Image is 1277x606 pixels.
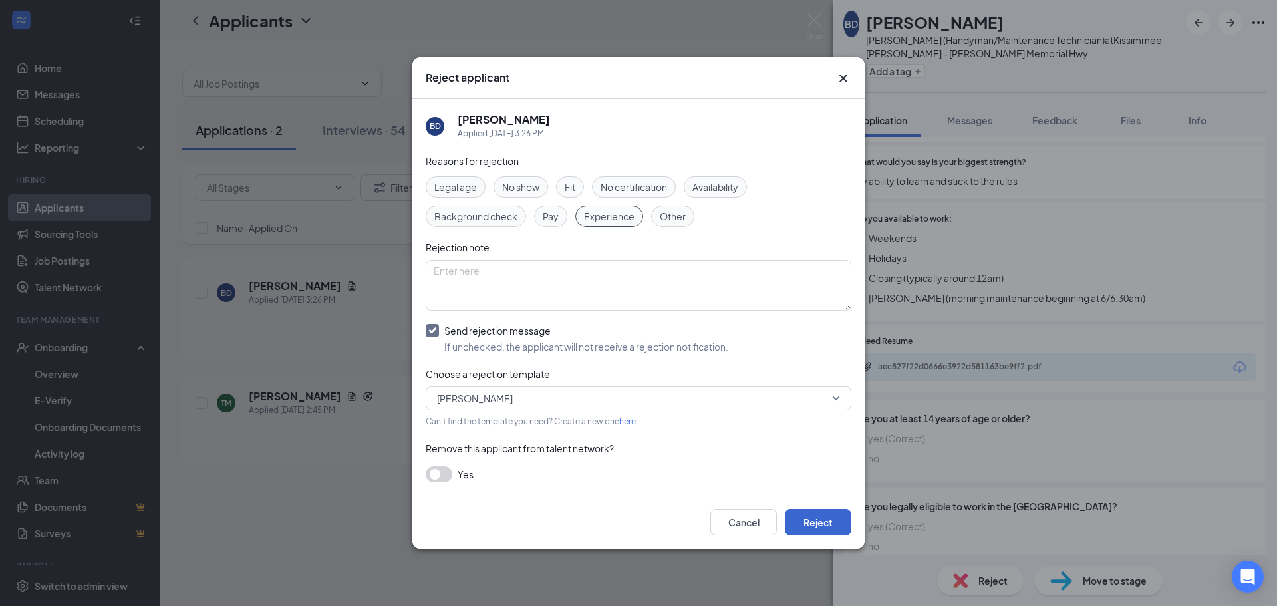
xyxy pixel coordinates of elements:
span: Fit [565,180,575,194]
span: [PERSON_NAME] [437,388,513,408]
button: Close [835,71,851,86]
span: No show [502,180,539,194]
span: Rejection note [426,241,490,253]
span: Yes [458,466,474,482]
span: Other [660,209,686,224]
h3: Reject applicant [426,71,509,85]
div: Applied [DATE] 3:26 PM [458,127,550,140]
div: BD [430,120,441,132]
span: Background check [434,209,517,224]
span: Can't find the template you need? Create a new one . [426,416,638,426]
span: Legal age [434,180,477,194]
button: Reject [785,509,851,535]
span: Pay [543,209,559,224]
span: Availability [692,180,738,194]
svg: Cross [835,71,851,86]
span: Choose a rejection template [426,368,550,380]
button: Cancel [710,509,777,535]
span: Reasons for rejection [426,155,519,167]
div: Open Intercom Messenger [1232,561,1264,593]
span: No certification [601,180,667,194]
span: Experience [584,209,635,224]
h5: [PERSON_NAME] [458,112,550,127]
a: here [619,416,636,426]
span: Remove this applicant from talent network? [426,442,614,454]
